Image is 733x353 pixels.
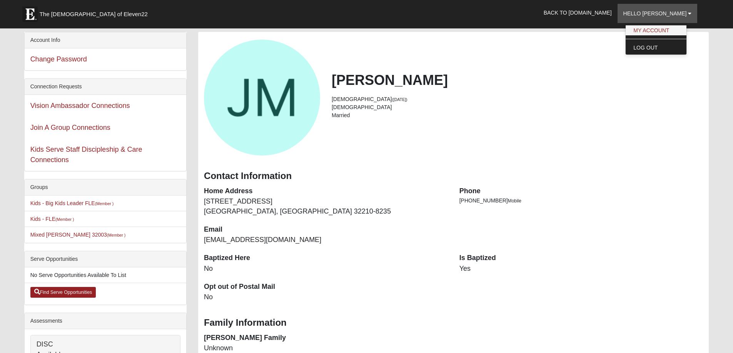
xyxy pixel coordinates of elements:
[392,97,407,102] small: ([DATE])
[25,267,186,283] li: No Serve Opportunities Available To List
[22,7,38,22] img: Eleven22 logo
[30,200,114,206] a: Kids - Big Kids Leader FLE(Member )
[508,198,521,204] span: Mobile
[459,197,703,205] li: [PHONE_NUMBER]
[459,264,703,274] dd: Yes
[332,111,703,119] li: Married
[204,197,448,216] dd: [STREET_ADDRESS] [GEOGRAPHIC_DATA], [GEOGRAPHIC_DATA] 32210-8235
[204,317,703,328] h3: Family Information
[626,43,686,53] a: Log Out
[538,3,618,22] a: Back to [DOMAIN_NAME]
[40,10,148,18] span: The [DEMOGRAPHIC_DATA] of Eleven22
[204,40,320,156] a: View Fullsize Photo
[30,216,74,222] a: Kids - FLE(Member )
[107,233,125,237] small: (Member )
[618,4,698,23] a: Hello [PERSON_NAME]
[25,79,186,95] div: Connection Requests
[332,72,703,88] h2: [PERSON_NAME]
[204,186,448,196] dt: Home Address
[459,253,703,263] dt: Is Baptized
[204,171,703,182] h3: Contact Information
[332,95,703,103] li: [DEMOGRAPHIC_DATA]
[30,55,87,63] a: Change Password
[18,3,172,22] a: The [DEMOGRAPHIC_DATA] of Eleven22
[204,253,448,263] dt: Baptized Here
[30,102,130,109] a: Vision Ambassador Connections
[204,225,448,235] dt: Email
[25,313,186,329] div: Assessments
[25,251,186,267] div: Serve Opportunities
[204,235,448,245] dd: [EMAIL_ADDRESS][DOMAIN_NAME]
[332,103,703,111] li: [DEMOGRAPHIC_DATA]
[623,10,687,17] span: Hello [PERSON_NAME]
[204,292,448,302] dd: No
[55,217,74,222] small: (Member )
[204,264,448,274] dd: No
[30,232,126,238] a: Mixed [PERSON_NAME] 32003(Member )
[30,287,96,298] a: Find Serve Opportunities
[25,179,186,196] div: Groups
[95,201,114,206] small: (Member )
[204,333,448,343] dt: [PERSON_NAME] Family
[30,124,110,131] a: Join A Group Connections
[30,146,142,164] a: Kids Serve Staff Discipleship & Care Connections
[25,32,186,48] div: Account Info
[204,282,448,292] dt: Opt out of Postal Mail
[626,25,686,35] a: My Account
[459,186,703,196] dt: Phone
